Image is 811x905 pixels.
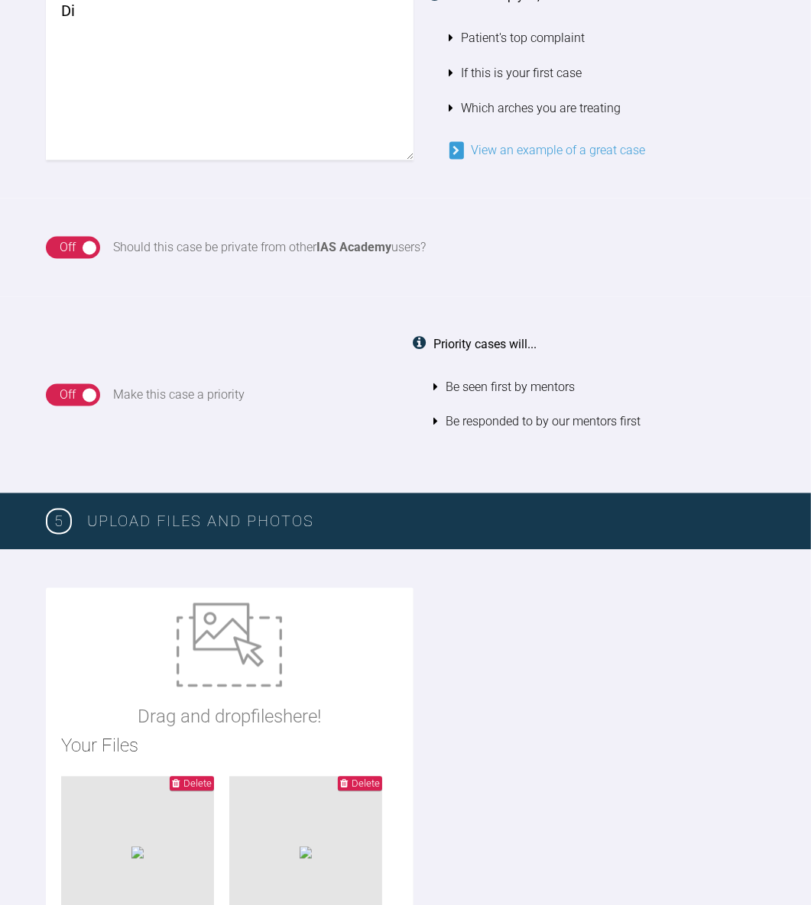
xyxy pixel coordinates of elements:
[114,386,245,406] div: Make this case a priority
[114,238,427,258] div: Should this case be private from other users?
[434,370,766,406] li: Be seen first by mentors
[183,778,212,790] span: Delete
[434,338,537,352] strong: Priority cases will...
[87,509,765,534] h3: Upload Files and Photos
[61,732,398,761] h2: Your Files
[46,509,72,535] span: 5
[300,847,312,859] img: 3b4098a4-3873-40bd-b9a1-31d270d37527
[449,143,646,157] a: View an example of a great case
[138,703,321,732] p: Drag and drop files here!
[449,21,766,56] li: Patient's top complaint
[449,91,766,126] li: Which arches you are treating
[60,386,76,406] div: Off
[434,405,766,440] li: Be responded to by our mentors first
[60,238,76,258] div: Off
[449,56,766,91] li: If this is your first case
[317,241,392,255] strong: IAS Academy
[131,847,144,859] img: b001a7c9-d69a-4c22-838b-457b6e9e6a09
[352,778,380,790] span: Delete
